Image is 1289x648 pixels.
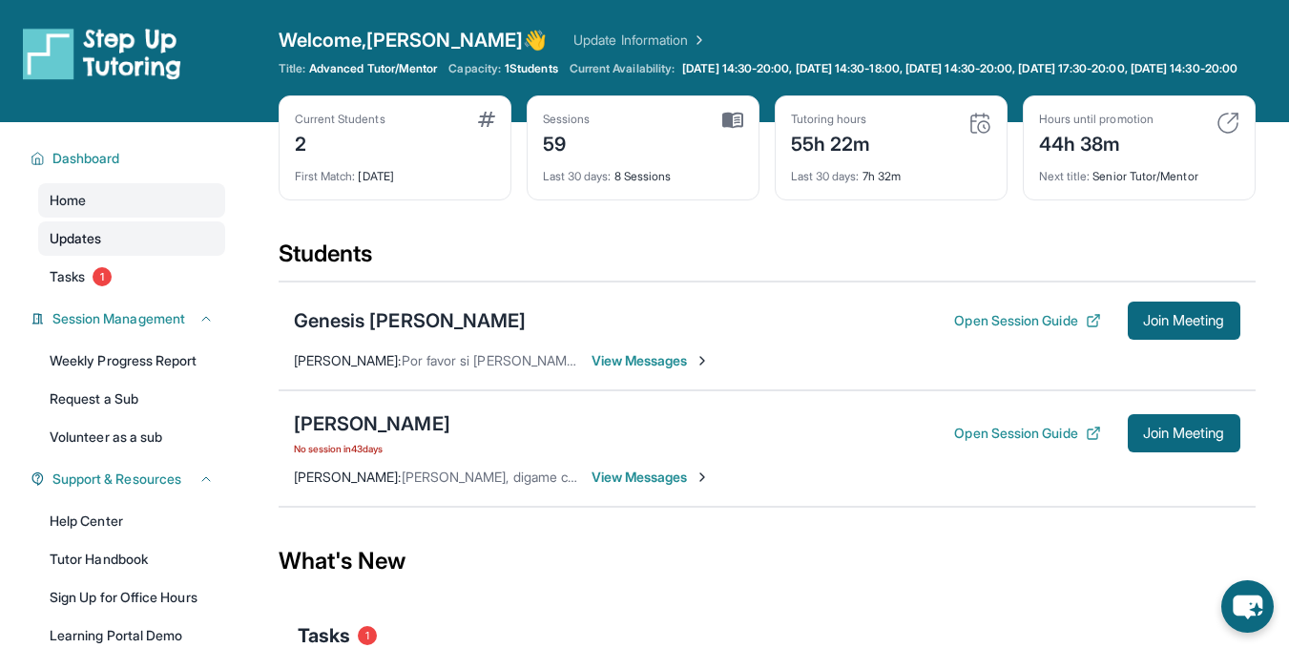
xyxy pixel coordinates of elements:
[295,112,385,127] div: Current Students
[688,31,707,50] img: Chevron Right
[294,441,450,456] span: No session in 43 days
[402,469,764,485] span: [PERSON_NAME], digame cuando estan listos para empezar
[678,61,1241,76] a: [DATE] 14:30-20:00, [DATE] 14:30-18:00, [DATE] 14:30-20:00, [DATE] 17:30-20:00, [DATE] 14:30-20:00
[294,307,527,334] div: Genesis [PERSON_NAME]
[38,221,225,256] a: Updates
[45,309,214,328] button: Session Management
[478,112,495,127] img: card
[402,352,1272,368] span: Por favor si [PERSON_NAME] podría tener papeles, tijeras y crayones o marcadores. Vamos a trabaja...
[38,504,225,538] a: Help Center
[1039,157,1239,184] div: Senior Tutor/Mentor
[695,470,710,485] img: Chevron-Right
[52,149,120,168] span: Dashboard
[570,61,675,76] span: Current Availability:
[505,61,558,76] span: 1 Students
[294,469,402,485] span: [PERSON_NAME] :
[295,127,385,157] div: 2
[38,542,225,576] a: Tutor Handbook
[279,239,1256,281] div: Students
[294,410,450,437] div: [PERSON_NAME]
[52,470,181,489] span: Support & Resources
[38,260,225,294] a: Tasks1
[682,61,1237,76] span: [DATE] 14:30-20:00, [DATE] 14:30-18:00, [DATE] 14:30-20:00, [DATE] 17:30-20:00, [DATE] 14:30-20:00
[279,61,305,76] span: Title:
[1128,414,1240,452] button: Join Meeting
[38,344,225,378] a: Weekly Progress Report
[592,351,711,370] span: View Messages
[38,382,225,416] a: Request a Sub
[295,169,356,183] span: First Match :
[573,31,707,50] a: Update Information
[791,112,871,127] div: Tutoring hours
[38,183,225,218] a: Home
[1221,580,1274,633] button: chat-button
[38,420,225,454] a: Volunteer as a sub
[791,157,991,184] div: 7h 32m
[38,580,225,615] a: Sign Up for Office Hours
[23,27,181,80] img: logo
[1143,315,1225,326] span: Join Meeting
[791,169,860,183] span: Last 30 days :
[279,519,1256,603] div: What's New
[592,468,711,487] span: View Messages
[722,112,743,129] img: card
[45,470,214,489] button: Support & Resources
[791,127,871,157] div: 55h 22m
[968,112,991,135] img: card
[448,61,501,76] span: Capacity:
[1039,169,1091,183] span: Next title :
[543,112,591,127] div: Sessions
[543,169,612,183] span: Last 30 days :
[295,157,495,184] div: [DATE]
[1039,112,1154,127] div: Hours until promotion
[50,191,86,210] span: Home
[93,267,112,286] span: 1
[1143,428,1225,439] span: Join Meeting
[1128,302,1240,340] button: Join Meeting
[309,61,437,76] span: Advanced Tutor/Mentor
[954,311,1100,330] button: Open Session Guide
[1216,112,1239,135] img: card
[52,309,185,328] span: Session Management
[543,157,743,184] div: 8 Sessions
[358,626,377,645] span: 1
[50,267,85,286] span: Tasks
[279,27,548,53] span: Welcome, [PERSON_NAME] 👋
[294,352,402,368] span: [PERSON_NAME] :
[45,149,214,168] button: Dashboard
[50,229,102,248] span: Updates
[543,127,591,157] div: 59
[1039,127,1154,157] div: 44h 38m
[695,353,710,368] img: Chevron-Right
[954,424,1100,443] button: Open Session Guide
